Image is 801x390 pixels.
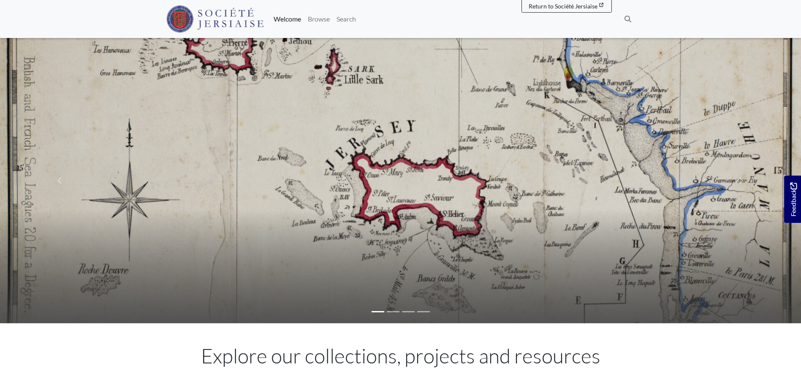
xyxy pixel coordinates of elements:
[166,5,264,32] img: Société Jersiaise
[529,3,597,10] span: Return to Société Jersiaise
[166,344,635,368] h1: Explore our collections, projects and resources
[166,3,264,35] a: Société Jersiaise logo
[681,38,801,323] a: Move to next slideshow image
[333,11,359,27] a: Search
[304,11,333,27] a: Browse
[270,11,304,27] a: Welcome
